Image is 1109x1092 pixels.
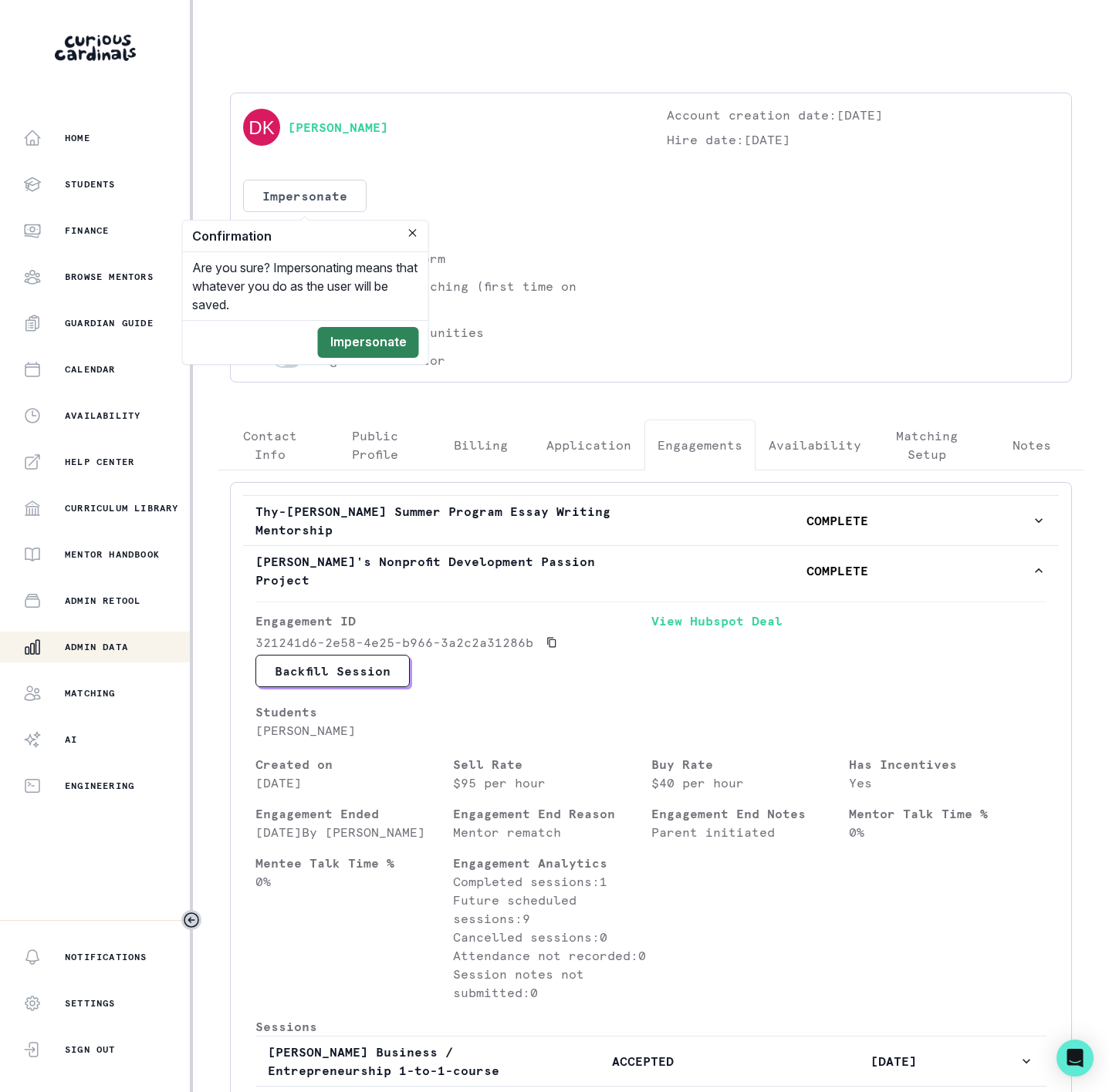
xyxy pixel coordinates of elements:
p: Mentor Talk Time % [849,804,1046,823]
p: Admin Data [65,641,128,653]
p: Help Center [65,456,134,468]
p: Students [65,178,116,190]
p: Settings [65,997,116,1009]
p: Mentor rematch [453,823,651,841]
p: Admin Retool [65,595,140,607]
p: Notes [1013,436,1051,454]
p: Mentor Handbook [65,548,160,561]
p: Engagement Ended [255,804,453,823]
p: Engagement End Notes [651,804,849,823]
p: Engagement ID [255,612,651,630]
p: Home [65,132,90,144]
p: Application [546,436,631,454]
p: Students [255,703,651,721]
p: Guardian Guide [65,317,154,329]
p: Has Incentives [849,755,1046,773]
p: Contact Info [231,426,309,463]
p: Matching Setup [888,426,966,463]
p: Public Profile [336,426,414,463]
p: Future scheduled sessions: 9 [453,891,651,928]
img: svg [243,109,280,146]
button: Impersonate [318,327,419,358]
p: $95 per hour [453,773,651,792]
p: Session notes not submitted: 0 [453,965,651,1002]
p: Hire date: [DATE] [667,130,1060,149]
header: Confirmation [183,221,428,252]
button: Copied to clipboard [539,630,564,655]
p: Finance [65,224,109,237]
img: Curious Cardinals Logo [55,35,136,61]
button: [PERSON_NAME]'s Nonprofit Development Passion ProjectCOMPLETE [243,546,1059,595]
p: Sign Out [65,1043,116,1056]
p: Attendance not recorded: 0 [453,946,651,965]
p: Engagements [658,436,742,454]
p: [PERSON_NAME] Business / Entrepreneurship 1-to-1-course [268,1043,518,1080]
p: Completed sessions: 1 [453,872,651,891]
p: Matching [65,687,116,699]
p: [PERSON_NAME] [255,721,651,740]
div: Open Intercom Messenger [1057,1040,1094,1077]
div: Are you sure? Impersonating means that whatever you do as the user will be saved. [183,252,428,320]
p: Engineering [65,780,134,792]
p: Notifications [65,951,147,963]
p: Thy-[PERSON_NAME] Summer Program Essay Writing Mentorship [255,502,644,539]
p: COMPLETE [644,561,1032,580]
p: Parent initiated [651,823,849,841]
button: Close [404,224,422,242]
a: View Hubspot Deal [651,612,1047,655]
button: Toggle sidebar [181,910,201,930]
p: [DATE] By [PERSON_NAME] [255,823,453,841]
p: [DATE] [769,1052,1019,1070]
p: Curriculum Library [65,502,179,514]
p: ACCEPTED [518,1052,768,1070]
button: Impersonate [243,180,367,212]
a: [PERSON_NAME] [288,118,388,136]
p: [PERSON_NAME]'s Nonprofit Development Passion Project [255,552,644,589]
p: Engagement Analytics [453,854,651,872]
p: COMPLETE [644,511,1032,530]
p: Yes [849,773,1046,792]
p: Calendar [65,363,116,376]
p: Billing [454,436,508,454]
p: Buy Rate [651,755,849,773]
p: 321241d6-2e58-4e25-b966-3a2c2a31286b [255,633,533,652]
p: Eligible for matching (first time on [DATE]) [306,277,636,314]
p: Availability [65,410,140,422]
p: Account creation date: [DATE] [667,106,1060,124]
p: Availability [769,436,861,454]
p: [DATE] [255,773,453,792]
p: $40 per hour [651,773,849,792]
button: Thy-[PERSON_NAME] Summer Program Essay Writing MentorshipCOMPLETE [243,496,1059,545]
p: 0 % [849,823,1046,841]
p: Created on [255,755,453,773]
p: Mentee Talk Time % [255,854,453,872]
p: Browse Mentors [65,271,154,283]
p: Sessions [255,1017,1046,1036]
p: AI [65,733,77,746]
button: [PERSON_NAME] Business / Entrepreneurship 1-to-1-courseACCEPTED[DATE] [255,1036,1046,1086]
button: Backfill Session [255,655,410,687]
p: Sell Rate [453,755,651,773]
p: Cancelled sessions: 0 [453,928,651,946]
p: 0 % [255,872,453,891]
p: Engagement End Reason [453,804,651,823]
